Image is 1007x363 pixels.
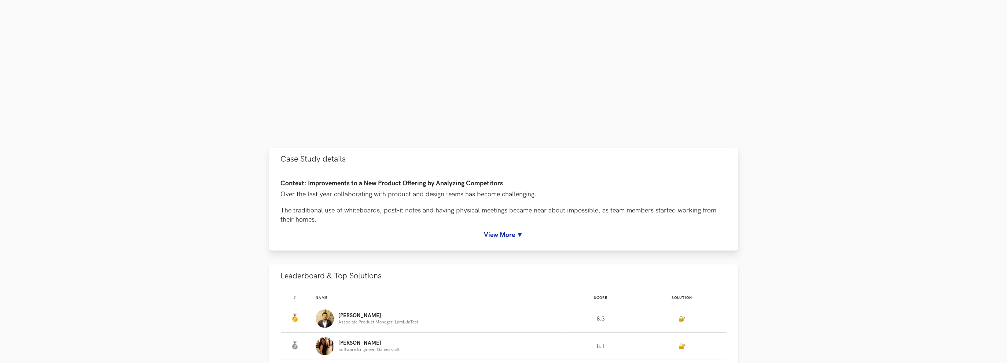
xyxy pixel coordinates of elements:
span: Case Study details [281,154,346,164]
td: 8.3 [564,305,637,333]
span: Score [594,296,607,300]
a: 🔐 [679,316,685,322]
p: Associate Product Manager, LambdaTest [338,320,418,325]
div: Case Study details [269,171,738,251]
button: Case Study details [269,148,738,171]
span: Leaderboard & Top Solutions [281,271,382,281]
p: Software Engineer, Gameskraft [338,347,400,352]
span: Solution [672,296,692,300]
a: View More ▼ [281,231,727,239]
img: Gold Medal [290,314,299,322]
p: [PERSON_NAME] [338,313,418,319]
img: Profile photo [316,310,334,328]
button: Leaderboard & Top Solutions [269,264,738,288]
span: # [293,296,296,300]
a: 🔐 [679,343,685,349]
img: Silver Medal [290,341,299,350]
p: Over the last year collaborating with product and design teams has become challenging. [281,190,727,199]
h4: Context: Improvements to a New Product Offering by Analyzing Competitors [281,180,727,188]
p: [PERSON_NAME] [338,340,400,346]
td: 8.1 [564,333,637,360]
p: The traditional use of whiteboards, post-it notes and having physical meetings became near about ... [281,206,727,224]
span: Name [316,296,328,300]
img: Profile photo [316,337,334,355]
